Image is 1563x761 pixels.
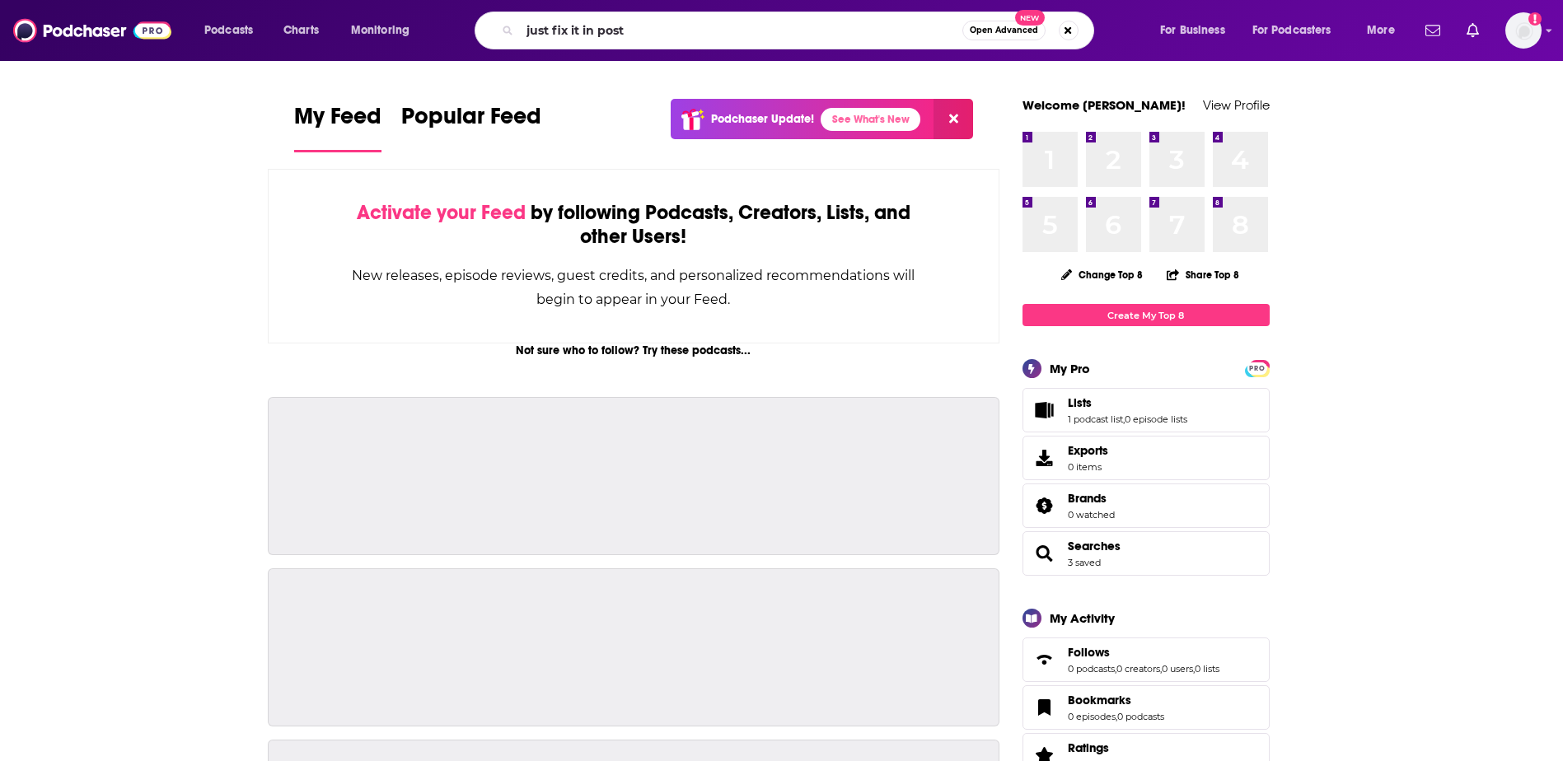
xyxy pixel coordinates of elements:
[1162,663,1193,675] a: 0 users
[1068,491,1107,506] span: Brands
[1023,637,1270,682] span: Follows
[1528,12,1542,26] svg: Add a profile image
[1028,542,1061,565] a: Searches
[294,102,381,152] a: My Feed
[1051,264,1154,285] button: Change Top 8
[1116,663,1160,675] a: 0 creators
[1068,645,1110,660] span: Follows
[821,108,920,131] a: See What's New
[1247,362,1267,374] a: PRO
[1068,693,1131,707] span: Bookmarks
[1028,446,1061,469] span: Exports
[294,102,381,140] span: My Feed
[1125,413,1187,425] a: 0 episode lists
[1023,531,1270,576] span: Searches
[1050,361,1090,376] div: My Pro
[1149,17,1246,44] button: open menu
[1068,413,1123,425] a: 1 podcast list
[1068,711,1116,722] a: 0 episodes
[1116,711,1117,722] span: ,
[193,17,274,44] button: open menu
[1028,399,1061,422] a: Lists
[401,102,541,140] span: Popular Feed
[1068,443,1108,458] span: Exports
[1123,413,1125,425] span: ,
[1355,17,1416,44] button: open menu
[1023,388,1270,432] span: Lists
[962,21,1046,40] button: Open AdvancedNew
[1050,610,1115,626] div: My Activity
[1023,483,1270,528] span: Brands
[273,17,329,44] a: Charts
[204,19,253,42] span: Podcasts
[1023,685,1270,730] span: Bookmarks
[1367,19,1395,42] span: More
[339,17,431,44] button: open menu
[1068,663,1115,675] a: 0 podcasts
[1242,17,1355,44] button: open menu
[13,15,171,46] img: Podchaser - Follow, Share and Rate Podcasts
[1193,663,1195,675] span: ,
[1247,362,1267,375] span: PRO
[1195,663,1219,675] a: 0 lists
[1068,645,1219,660] a: Follows
[1505,12,1542,49] button: Show profile menu
[357,200,526,225] span: Activate your Feed
[1068,557,1101,568] a: 3 saved
[1203,97,1270,113] a: View Profile
[1068,740,1109,755] span: Ratings
[351,19,409,42] span: Monitoring
[1068,539,1121,553] a: Searches
[1028,494,1061,517] a: Brands
[520,17,962,44] input: Search podcasts, credits, & more...
[1068,740,1164,755] a: Ratings
[1115,663,1116,675] span: ,
[1419,16,1447,44] a: Show notifications dropdown
[1460,16,1486,44] a: Show notifications dropdown
[1166,259,1240,291] button: Share Top 8
[490,12,1110,49] div: Search podcasts, credits, & more...
[1028,648,1061,671] a: Follows
[1160,663,1162,675] span: ,
[351,201,917,249] div: by following Podcasts, Creators, Lists, and other Users!
[1068,461,1108,473] span: 0 items
[1023,97,1186,113] a: Welcome [PERSON_NAME]!
[1068,395,1092,410] span: Lists
[1505,12,1542,49] span: Logged in as Shift_2
[351,264,917,311] div: New releases, episode reviews, guest credits, and personalized recommendations will begin to appe...
[711,112,814,126] p: Podchaser Update!
[1023,436,1270,480] a: Exports
[1068,693,1164,707] a: Bookmarks
[283,19,319,42] span: Charts
[1023,304,1270,326] a: Create My Top 8
[1505,12,1542,49] img: User Profile
[1252,19,1331,42] span: For Podcasters
[1068,491,1115,506] a: Brands
[1015,10,1045,26] span: New
[1117,711,1164,722] a: 0 podcasts
[1068,509,1115,521] a: 0 watched
[268,343,1000,357] div: Not sure who to follow? Try these podcasts...
[1160,19,1225,42] span: For Business
[970,26,1038,35] span: Open Advanced
[1028,696,1061,719] a: Bookmarks
[401,102,541,152] a: Popular Feed
[1068,395,1187,410] a: Lists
